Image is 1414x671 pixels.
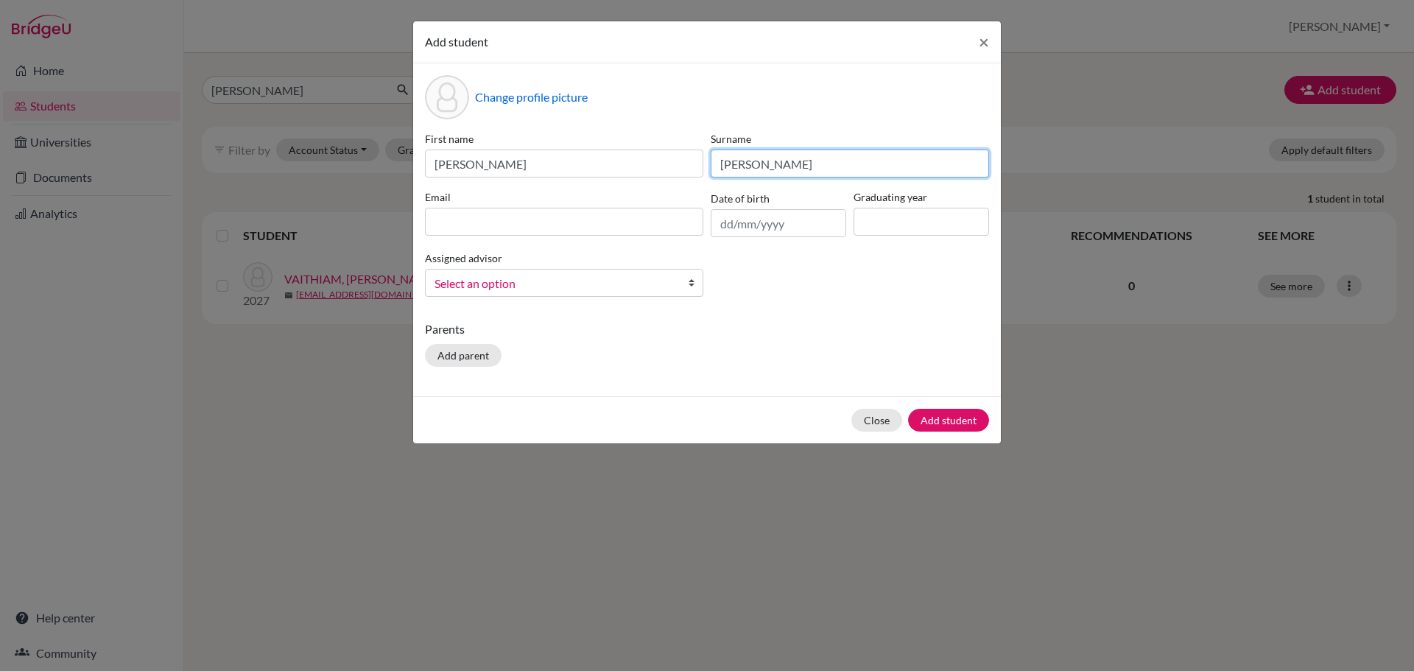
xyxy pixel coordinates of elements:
label: Email [425,189,703,205]
label: Surname [711,131,989,147]
label: First name [425,131,703,147]
input: dd/mm/yyyy [711,209,846,237]
label: Graduating year [854,189,989,205]
span: Add student [425,35,488,49]
button: Add student [908,409,989,432]
button: Add parent [425,344,502,367]
p: Parents [425,320,989,338]
span: × [979,31,989,52]
button: Close [851,409,902,432]
label: Assigned advisor [425,250,502,266]
div: Profile picture [425,75,469,119]
label: Date of birth [711,191,770,206]
button: Close [967,21,1001,63]
span: Select an option [435,274,675,293]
